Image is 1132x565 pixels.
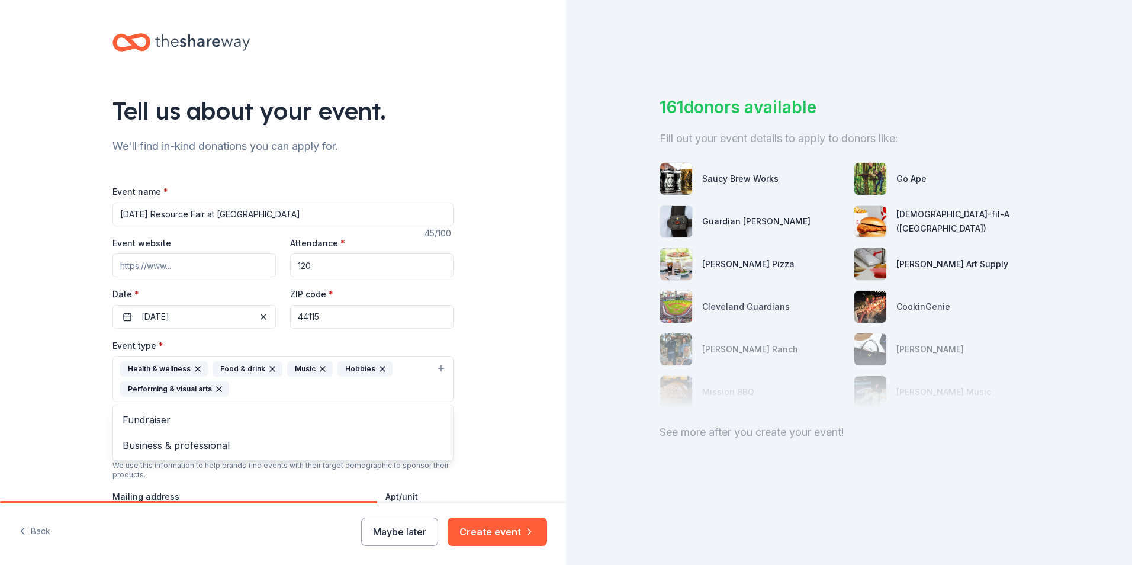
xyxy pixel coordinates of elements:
[287,361,333,377] div: Music
[120,381,229,397] div: Performing & visual arts
[123,412,443,428] span: Fundraiser
[112,405,454,461] div: Health & wellnessFood & drinkMusicHobbiesPerforming & visual arts
[213,361,282,377] div: Food & drink
[112,356,454,402] button: Health & wellnessFood & drinkMusicHobbiesPerforming & visual arts
[120,361,208,377] div: Health & wellness
[123,438,443,453] span: Business & professional
[337,361,393,377] div: Hobbies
